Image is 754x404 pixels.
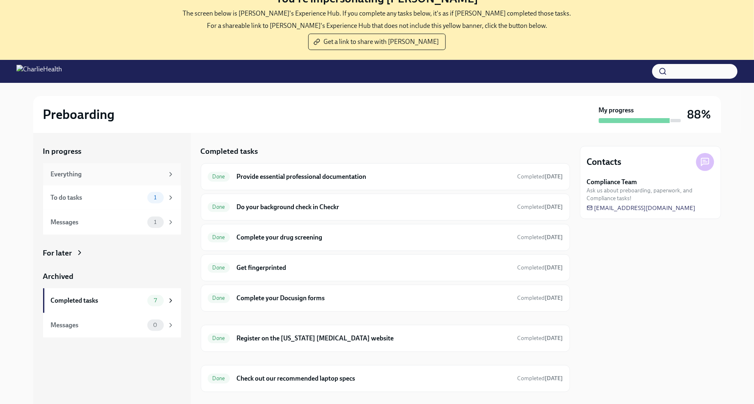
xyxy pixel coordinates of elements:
[236,172,511,181] h6: Provide essential professional documentation
[207,21,547,30] p: For a shareable link to [PERSON_NAME]'s Experience Hub that does not include this yellow banner, ...
[51,218,144,227] div: Messages
[236,334,511,343] h6: Register on the [US_STATE] [MEDICAL_DATA] website
[688,107,711,122] h3: 88%
[518,173,563,180] span: Completed
[518,294,563,302] span: October 3rd, 2025 21:38
[308,34,446,50] button: Get a link to share with [PERSON_NAME]
[236,233,511,242] h6: Complete your drug screening
[208,335,230,341] span: Done
[518,375,563,382] span: Completed
[315,38,439,46] span: Get a link to share with [PERSON_NAME]
[208,295,230,301] span: Done
[43,163,181,185] a: Everything
[545,173,563,180] strong: [DATE]
[545,375,563,382] strong: [DATE]
[208,261,563,274] a: DoneGet fingerprintedCompleted[DATE]
[208,173,230,180] span: Done
[208,231,563,244] a: DoneComplete your drug screeningCompleted[DATE]
[545,264,563,271] strong: [DATE]
[43,210,181,235] a: Messages1
[149,297,162,304] span: 7
[43,185,181,210] a: To do tasks1
[518,203,563,210] span: Completed
[43,106,115,123] h2: Preboarding
[148,322,162,328] span: 0
[518,173,563,180] span: October 3rd, 2025 16:38
[51,170,164,179] div: Everything
[587,156,622,168] h4: Contacts
[149,194,161,201] span: 1
[43,248,181,258] a: For later
[236,263,511,272] h6: Get fingerprinted
[183,9,571,18] p: The screen below is [PERSON_NAME]'s Experience Hub. If you complete any tasks below, it's as if [...
[51,193,144,202] div: To do tasks
[51,296,144,305] div: Completed tasks
[587,204,696,212] a: [EMAIL_ADDRESS][DOMAIN_NAME]
[518,264,563,272] span: October 9th, 2025 22:45
[518,335,563,342] span: Completed
[43,248,72,258] div: For later
[545,294,563,301] strong: [DATE]
[545,335,563,342] strong: [DATE]
[43,271,181,282] a: Archived
[43,313,181,338] a: Messages0
[545,203,563,210] strong: [DATE]
[518,234,563,241] span: Completed
[208,372,563,385] a: DoneCheck out our recommended laptop specsCompleted[DATE]
[518,233,563,241] span: October 9th, 2025 22:46
[201,146,258,157] h5: Completed tasks
[208,265,230,271] span: Done
[208,170,563,183] a: DoneProvide essential professional documentationCompleted[DATE]
[208,375,230,381] span: Done
[208,204,230,210] span: Done
[518,334,563,342] span: October 3rd, 2025 20:27
[518,203,563,211] span: October 3rd, 2025 20:04
[518,294,563,301] span: Completed
[236,374,511,383] h6: Check out our recommended laptop specs
[599,106,634,115] strong: My progress
[236,203,511,212] h6: Do your background check in Checkr
[236,294,511,303] h6: Complete your Docusign forms
[518,264,563,271] span: Completed
[149,219,161,225] span: 1
[208,332,563,345] a: DoneRegister on the [US_STATE] [MEDICAL_DATA] websiteCompleted[DATE]
[208,201,563,214] a: DoneDo your background check in CheckrCompleted[DATE]
[51,321,144,330] div: Messages
[43,146,181,157] a: In progress
[587,178,637,187] strong: Compliance Team
[545,234,563,241] strong: [DATE]
[587,187,714,202] span: Ask us about preboarding, paperwork, and Compliance tasks!
[43,288,181,313] a: Completed tasks7
[208,292,563,305] a: DoneComplete your Docusign formsCompleted[DATE]
[208,234,230,240] span: Done
[16,65,62,78] img: CharlieHealth
[518,374,563,382] span: October 3rd, 2025 20:30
